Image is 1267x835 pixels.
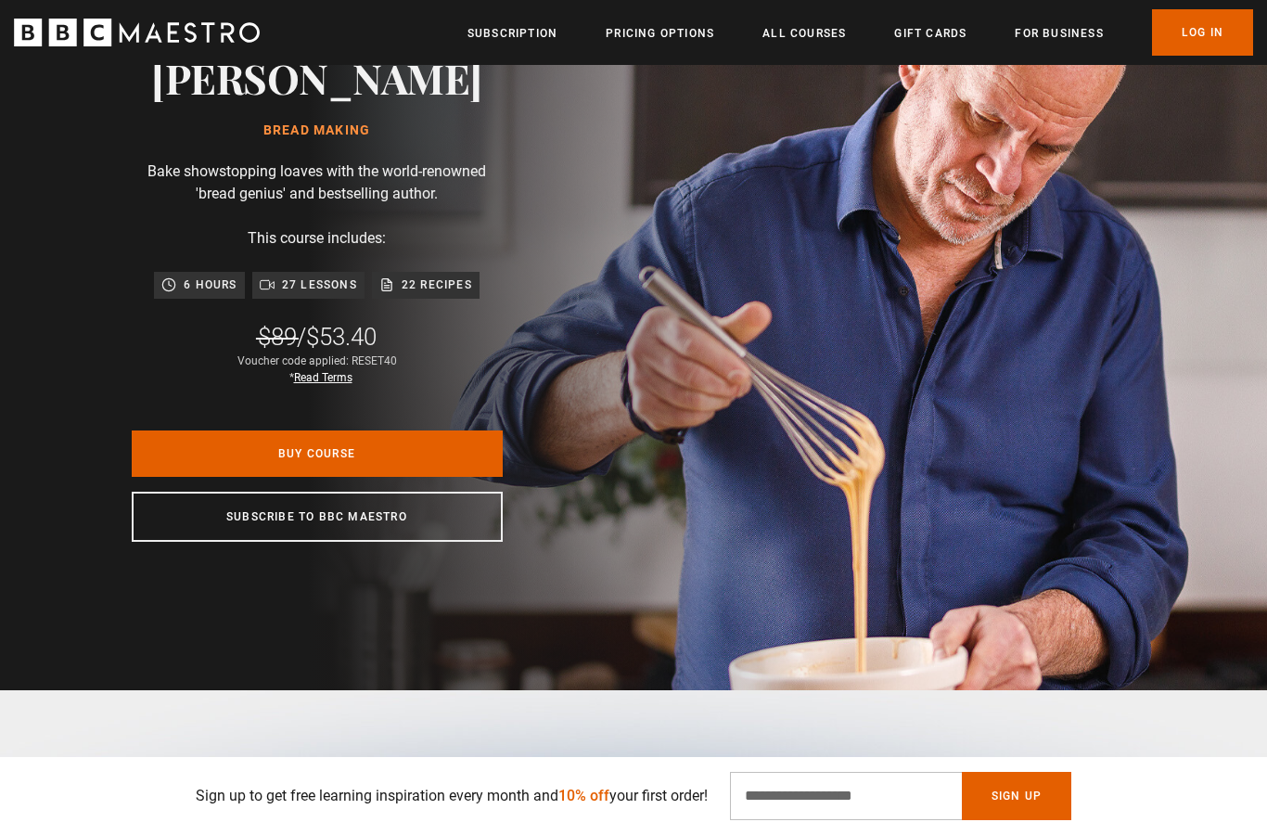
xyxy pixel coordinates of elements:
span: 10% off [558,787,609,804]
h1: Bread Making [151,123,482,138]
svg: BBC Maestro [14,19,260,46]
a: Log In [1152,9,1253,56]
a: For business [1015,24,1103,43]
a: All Courses [762,24,846,43]
p: 22 recipes [402,276,472,294]
nav: Primary [467,9,1253,56]
a: Subscribe to BBC Maestro [132,492,503,542]
a: Buy Course [132,430,503,477]
p: This course includes: [248,227,386,250]
button: Sign Up [962,772,1071,820]
span: $53.40 [306,323,377,351]
div: / [258,321,377,353]
p: Bake showstopping loaves with the world-renowned 'bread genius' and bestselling author. [132,161,503,205]
p: 27 lessons [282,276,357,294]
a: Pricing Options [606,24,714,43]
p: 6 hours [184,276,237,294]
p: Sign up to get free learning inspiration every month and your first order! [196,785,708,807]
a: Subscription [467,24,557,43]
div: Voucher code applied: RESET40 [237,353,397,386]
h2: [PERSON_NAME] [151,54,482,101]
a: Read Terms [294,371,352,384]
span: $89 [258,323,297,351]
a: Gift Cards [894,24,966,43]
